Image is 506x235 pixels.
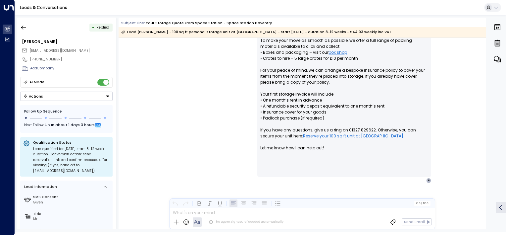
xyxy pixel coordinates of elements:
[33,140,110,145] p: Qualification Status
[24,109,109,114] div: Follow Up Sequence
[421,201,422,205] span: |
[33,195,111,200] label: SMS Consent
[146,21,272,26] div: Your storage quote from Space Station - Space Station Daventry
[20,5,67,10] a: Leads & Conversations
[20,92,113,101] div: Button group with a nested menu
[29,79,44,86] div: AI Mode
[30,48,90,53] span: [EMAIL_ADDRESS][DOMAIN_NAME]
[329,49,347,55] a: box shop
[96,25,109,30] span: Replied
[22,39,113,45] div: [PERSON_NAME]
[24,122,109,129] div: Next Follow Up:
[121,29,391,36] div: Lead [PERSON_NAME] - 100 sq ft personal storage unit at [GEOGRAPHIC_DATA] - start [DATE] - durati...
[30,48,90,53] span: boboakley60@aol.co.uk
[30,66,113,71] div: AddCompany
[303,133,403,139] a: Reserve your 100 sq ft unit at [GEOGRAPHIC_DATA]
[23,94,43,99] div: Actions
[416,201,429,205] span: Cc Bcc
[209,220,283,224] div: The agent signature is added automatically
[20,92,113,101] button: Actions
[51,122,95,129] span: In about 1 days 3 hours
[33,211,111,217] label: Title
[30,57,113,62] div: [PHONE_NUMBER]
[33,228,111,233] label: Region of Interest
[121,21,145,26] span: Subject Line:
[181,199,189,207] button: Redo
[23,184,57,190] div: Lead Information
[33,216,111,222] div: Mr
[414,201,430,205] button: Cc|Bcc
[33,200,111,205] div: Given
[92,23,94,32] div: •
[171,199,179,207] button: Undo
[426,178,431,183] div: B
[33,146,110,174] div: Lead qualified for [DATE] start, 8–12 week duration. Conversion action: send reservation link and...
